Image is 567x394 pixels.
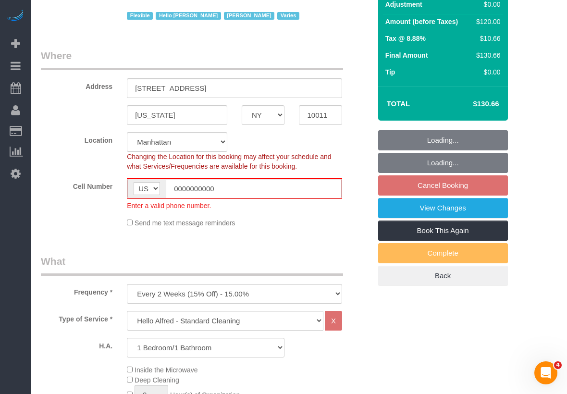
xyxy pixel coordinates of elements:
[378,198,508,218] a: View Changes
[34,284,120,297] label: Frequency *
[472,67,500,77] div: $0.00
[34,132,120,145] label: Location
[156,12,221,20] span: Hello [PERSON_NAME]
[34,78,120,91] label: Address
[135,376,179,384] span: Deep Cleaning
[387,99,410,108] strong: Total
[127,199,342,210] div: Enter a valid phone number.
[444,100,499,108] h4: $130.66
[534,361,557,384] iframe: Intercom live chat
[378,266,508,286] a: Back
[385,67,395,77] label: Tip
[34,178,120,191] label: Cell Number
[472,34,500,43] div: $10.66
[41,49,343,70] legend: Where
[385,17,458,26] label: Amount (before Taxes)
[135,219,235,227] span: Send me text message reminders
[472,17,500,26] div: $120.00
[127,12,153,20] span: Flexible
[135,366,198,374] span: Inside the Microwave
[299,105,342,125] input: Zip Code
[378,221,508,241] a: Book This Again
[41,254,343,276] legend: What
[385,50,428,60] label: Final Amount
[127,153,331,170] span: Changing the Location for this booking may affect your schedule and what Services/Frequencies are...
[554,361,562,369] span: 4
[277,12,299,20] span: Varies
[127,105,227,125] input: City
[6,10,25,23] img: Automaid Logo
[34,338,120,351] label: H.A.
[224,12,274,20] span: [PERSON_NAME]
[472,50,500,60] div: $130.66
[34,311,120,324] label: Type of Service *
[166,179,342,198] input: Cell Number
[385,34,426,43] label: Tax @ 8.88%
